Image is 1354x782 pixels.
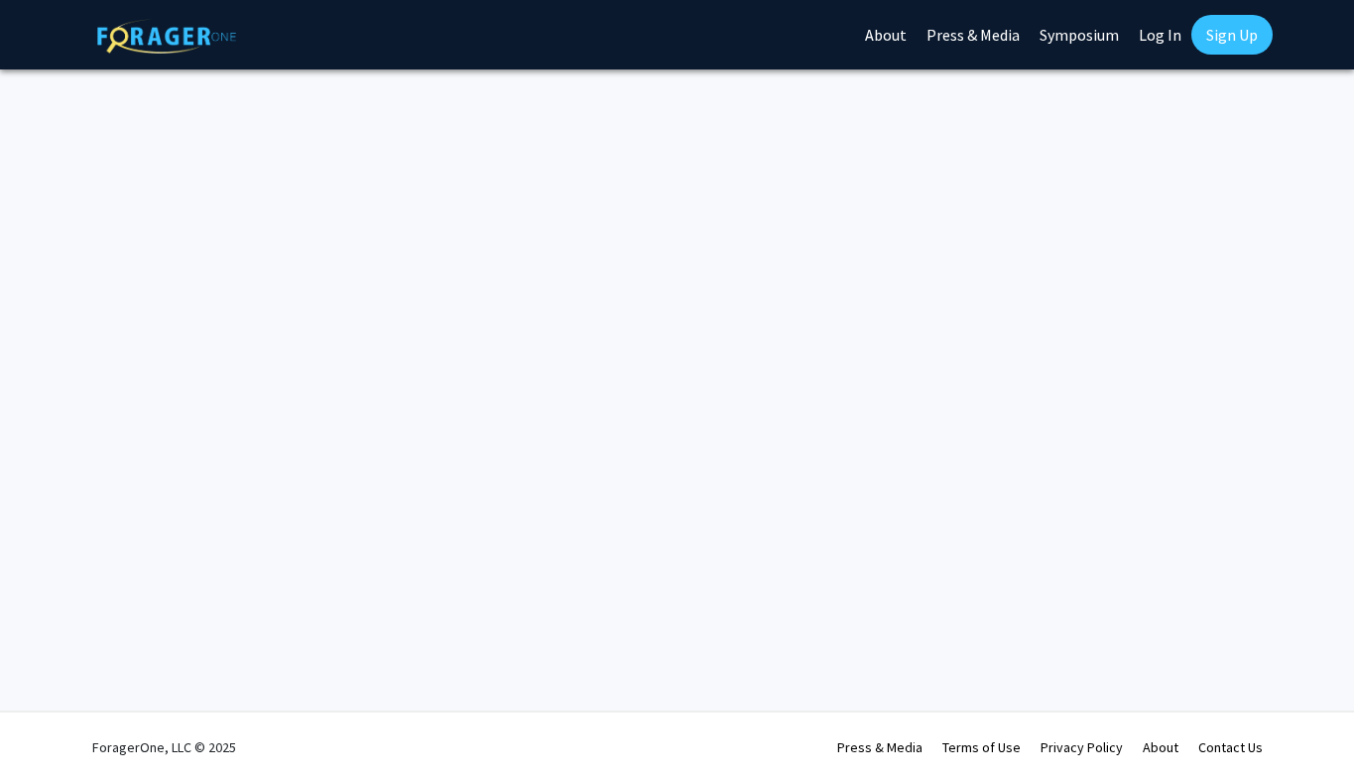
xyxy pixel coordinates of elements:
[837,738,923,756] a: Press & Media
[92,713,236,782] div: ForagerOne, LLC © 2025
[1191,15,1273,55] a: Sign Up
[1041,738,1123,756] a: Privacy Policy
[942,738,1021,756] a: Terms of Use
[97,19,236,54] img: ForagerOne Logo
[1143,738,1178,756] a: About
[1198,738,1263,756] a: Contact Us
